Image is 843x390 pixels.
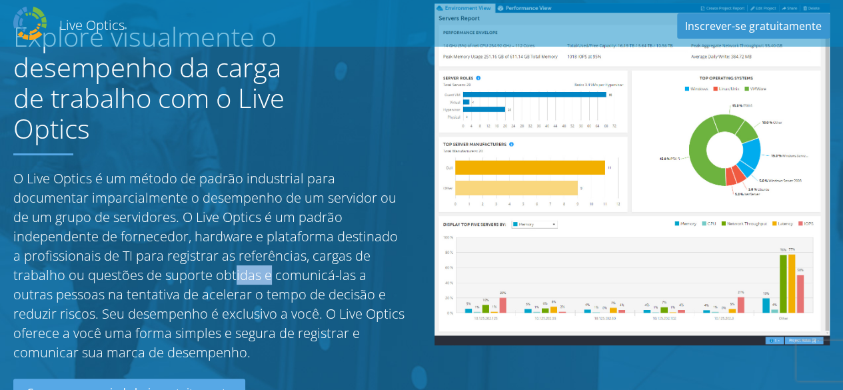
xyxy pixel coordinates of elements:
[677,13,830,39] a: Inscrever-se gratuitamente
[13,169,408,362] p: O Live Optics é um método de padrão industrial para documentar imparcialmente o desempenho de um ...
[59,16,125,34] h2: Live Optics
[13,21,313,144] h1: Explore visualmente o desempenho da carga de trabalho com o Live Optics
[13,7,47,40] img: Dell Dpack
[434,3,829,345] img: Server Report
